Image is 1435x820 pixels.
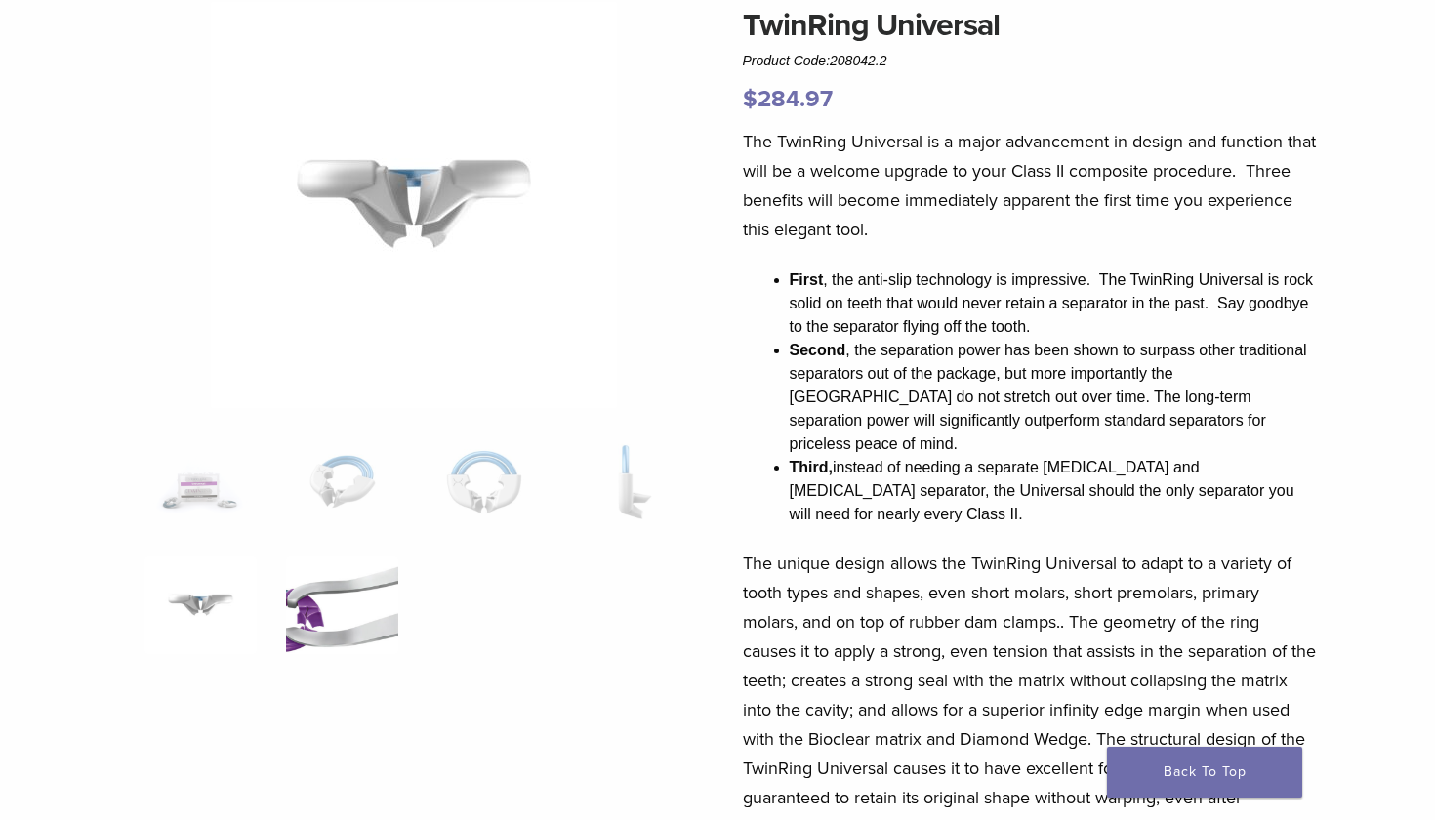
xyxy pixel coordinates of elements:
h1: TwinRing Universal [743,2,1317,49]
span: $ [743,85,758,113]
span: Product Code: [743,53,887,68]
img: TwinRing Universal - Image 2 [286,433,398,531]
li: , the anti-slip technology is impressive. The TwinRing Universal is rock solid on teeth that woul... [790,268,1317,339]
strong: First [790,271,824,288]
strong: Second [790,342,846,358]
img: TwinRing Universal - Image 5 [144,556,257,654]
span: 208042.2 [830,53,886,68]
img: TwinRing Universal - Image 5 [211,2,617,408]
img: TwinRing Universal - Image 4 [570,433,682,531]
img: TwinRing Universal - Image 6 [286,556,398,654]
li: instead of needing a separate [MEDICAL_DATA] and [MEDICAL_DATA] separator, the Universal should t... [790,456,1317,526]
li: , the separation power has been shown to surpass other traditional separators out of the package,... [790,339,1317,456]
p: The TwinRing Universal is a major advancement in design and function that will be a welcome upgra... [743,127,1317,244]
bdi: 284.97 [743,85,833,113]
strong: Third, [790,459,833,475]
img: 208042.2-324x324.png [144,433,257,531]
img: TwinRing Universal - Image 3 [428,433,540,531]
a: Back To Top [1107,747,1302,798]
